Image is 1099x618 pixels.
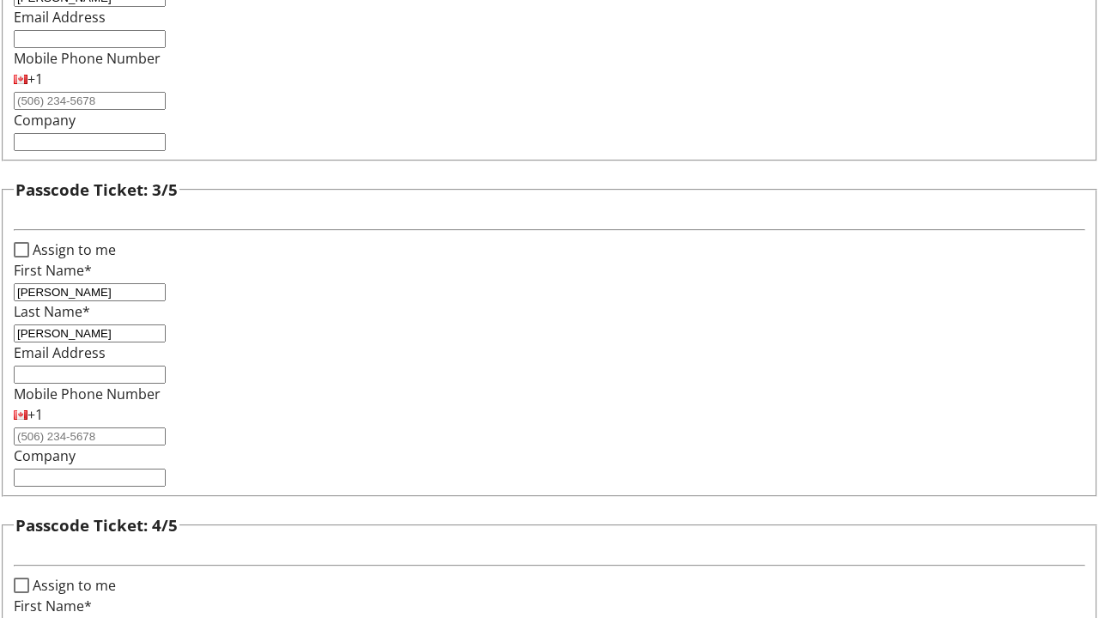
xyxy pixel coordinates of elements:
[14,261,92,280] label: First Name*
[14,92,166,110] input: (506) 234-5678
[14,597,92,615] label: First Name*
[15,178,178,202] h3: Passcode Ticket: 3/5
[29,575,116,596] label: Assign to me
[14,302,90,321] label: Last Name*
[14,385,161,403] label: Mobile Phone Number
[14,8,106,27] label: Email Address
[15,513,178,537] h3: Passcode Ticket: 4/5
[29,239,116,260] label: Assign to me
[14,343,106,362] label: Email Address
[14,49,161,68] label: Mobile Phone Number
[14,446,76,465] label: Company
[14,427,166,445] input: (506) 234-5678
[14,111,76,130] label: Company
